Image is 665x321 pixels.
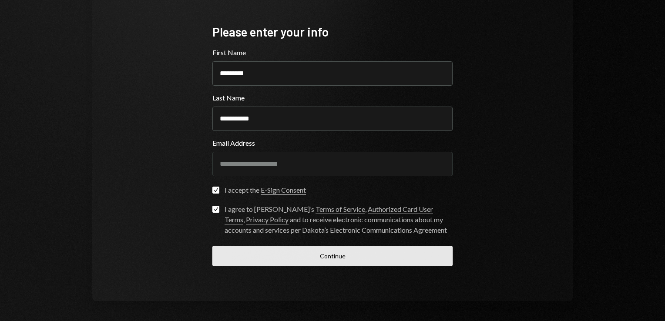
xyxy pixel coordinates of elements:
[225,185,306,195] div: I accept the
[212,246,453,266] button: Continue
[225,205,433,224] a: Authorized Card User Terms
[316,205,365,214] a: Terms of Service
[246,215,289,224] a: Privacy Policy
[225,204,453,235] div: I agree to [PERSON_NAME]’s , , and to receive electronic communications about my accounts and ser...
[212,23,453,40] div: Please enter your info
[212,47,453,58] label: First Name
[261,186,306,195] a: E-Sign Consent
[212,93,453,103] label: Last Name
[212,138,453,148] label: Email Address
[212,206,219,213] button: I agree to [PERSON_NAME]’s Terms of Service, Authorized Card User Terms, Privacy Policy and to re...
[212,187,219,194] button: I accept the E-Sign Consent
